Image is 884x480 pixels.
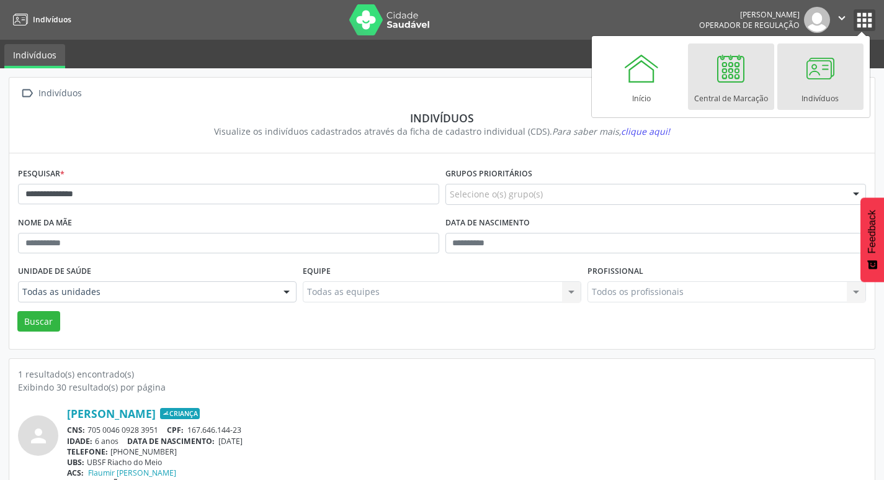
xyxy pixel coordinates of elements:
[67,457,866,468] div: UBSF Riacho do Meio
[67,425,866,435] div: 705 0046 0928 3951
[450,188,543,201] span: Selecione o(s) grupo(s)
[835,11,849,25] i: 
[688,43,774,110] a: Central de Marcação
[127,436,215,446] span: DATA DE NASCIMENTO:
[67,436,92,446] span: IDADE:
[18,214,72,233] label: Nome da mãe
[9,9,71,30] a: Indivíduos
[88,468,176,478] a: Flaumir [PERSON_NAME]
[67,407,156,420] a: [PERSON_NAME]
[804,7,830,33] img: img
[67,457,84,468] span: UBS:
[187,425,241,435] span: 167.646.144-23
[160,408,200,419] span: Criança
[22,286,271,298] span: Todas as unidades
[587,262,643,281] label: Profissional
[854,9,875,31] button: apps
[27,425,50,447] i: person
[18,381,866,394] div: Exibindo 30 resultado(s) por página
[445,214,530,233] label: Data de nascimento
[27,125,857,138] div: Visualize os indivíduos cadastrados através da ficha de cadastro individual (CDS).
[36,84,84,102] div: Indivíduos
[830,7,854,33] button: 
[4,44,65,68] a: Indivíduos
[18,84,84,102] a:  Indivíduos
[67,446,866,457] div: [PHONE_NUMBER]
[33,14,71,25] span: Indivíduos
[67,446,108,457] span: TELEFONE:
[303,262,331,281] label: Equipe
[860,197,884,282] button: Feedback - Mostrar pesquisa
[18,262,91,281] label: Unidade de saúde
[445,165,532,184] label: Grupos prioritários
[167,425,184,435] span: CPF:
[18,368,866,381] div: 1 resultado(s) encontrado(s)
[699,20,800,30] span: Operador de regulação
[599,43,685,110] a: Início
[621,125,670,137] span: clique aqui!
[27,111,857,125] div: Indivíduos
[867,210,878,253] span: Feedback
[699,9,800,20] div: [PERSON_NAME]
[218,436,243,446] span: [DATE]
[67,425,85,435] span: CNS:
[18,165,65,184] label: Pesquisar
[17,311,60,332] button: Buscar
[67,436,866,446] div: 6 anos
[552,125,670,137] i: Para saber mais,
[67,468,84,478] span: ACS:
[18,84,36,102] i: 
[777,43,864,110] a: Indivíduos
